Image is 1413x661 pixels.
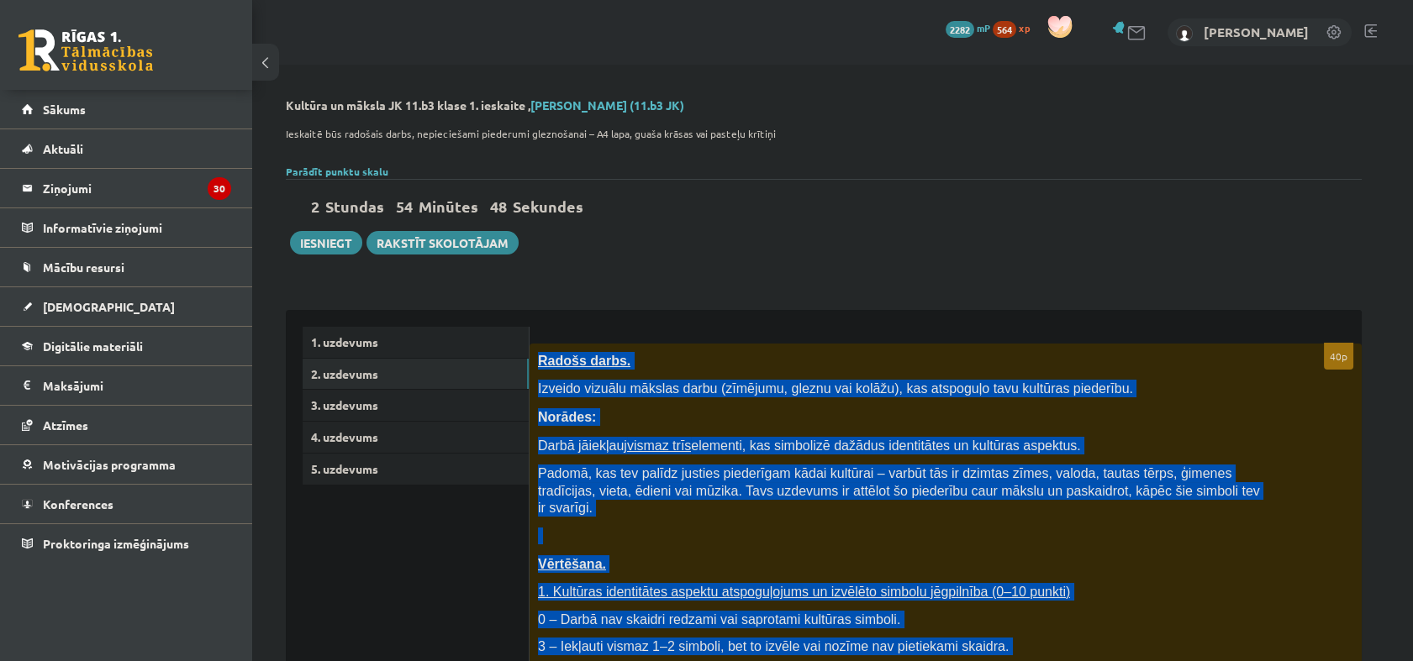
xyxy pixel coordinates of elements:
a: Rīgas 1. Tālmācības vidusskola [18,29,153,71]
a: 2282 mP [946,21,990,34]
span: 3 – Iekļauti vismaz 1–2 simboli, bet to izvēle vai nozīme nav pietiekami skaidra. [538,639,1009,653]
a: [PERSON_NAME] [1204,24,1309,40]
legend: Ziņojumi [43,169,231,207]
a: 3. uzdevums [303,390,529,421]
h2: Kultūra un māksla JK 11.b3 klase 1. ieskaite , [286,98,1362,113]
span: mP [977,21,990,34]
span: Stundas [325,197,384,216]
span: 48 [490,197,507,216]
span: 54 [396,197,413,216]
span: Minūtes [419,197,478,216]
span: Sekundes [513,197,583,216]
span: 1. Kultūras identitātes aspektu atspoguļojums un izvēlēto simbolu jēgpilnība (0–10 punkti) [538,585,1070,599]
a: Aktuāli [22,129,231,168]
img: Ņikita Vabiks [1176,25,1193,42]
p: 40p [1324,343,1353,370]
span: Izveido vizuālu mākslas darbu (zīmējumu, gleznu vai kolāžu), kas atspoguļo tavu kultūras piederību. [538,381,1133,396]
a: Maksājumi [22,366,231,405]
a: [PERSON_NAME] (11.b3 JK) [530,97,684,113]
a: 564 xp [993,21,1038,34]
span: [DEMOGRAPHIC_DATA] [43,299,175,314]
u: vismaz trīs [627,438,691,453]
span: 564 [993,21,1016,38]
span: Digitālie materiāli [43,338,143,354]
legend: Informatīvie ziņojumi [43,208,231,247]
a: Digitālie materiāli [22,327,231,365]
span: xp [1019,21,1030,34]
a: Atzīmes [22,406,231,444]
span: Sākums [43,102,86,117]
a: Mācību resursi [22,248,231,286]
span: Radošs darbs. [538,354,630,368]
a: Konferences [22,485,231,523]
button: Iesniegt [290,231,362,254]
i: 30 [208,177,231,200]
span: Aktuāli [43,141,83,156]
body: Визуальный текстовый редактор, wiswyg-editor-user-answer-47433870044740 [17,17,799,34]
span: Padomā, kas tev palīdz justies piederīgam kādai kultūrai – varbūt tās ir dzimtas zīmes, valoda, t... [538,466,1260,515]
a: 1. uzdevums [303,327,529,358]
a: 2. uzdevums [303,359,529,390]
span: 0 – Darbā nav skaidri redzami vai saprotami kultūras simboli. [538,612,900,627]
span: Konferences [43,496,113,511]
a: 5. uzdevums [303,454,529,485]
a: Sākums [22,90,231,129]
span: Darbā jāiekļauj elementi, kas simbolizē dažādus identitātes un kultūras aspektus. [538,438,1081,453]
span: 2 [311,197,319,216]
legend: Maksājumi [43,366,231,405]
span: Atzīmes [43,417,88,433]
span: Mācību resursi [43,260,124,275]
a: Ziņojumi30 [22,169,231,207]
a: Informatīvie ziņojumi [22,208,231,247]
span: 2282 [946,21,974,38]
a: Motivācijas programma [22,445,231,484]
a: Rakstīt skolotājam [366,231,519,254]
span: Motivācijas programma [43,457,176,472]
a: [DEMOGRAPHIC_DATA] [22,287,231,326]
span: Proktoringa izmēģinājums [43,536,189,551]
a: Proktoringa izmēģinājums [22,524,231,563]
a: Parādīt punktu skalu [286,165,388,178]
span: Norādes: [538,410,596,424]
p: Ieskaitē būs radošais darbs, nepieciešami piederumi gleznošanai – A4 lapa, guaša krāsas vai paste... [286,126,1353,141]
a: 4. uzdevums [303,422,529,453]
span: Vērtēšana. [538,557,606,571]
